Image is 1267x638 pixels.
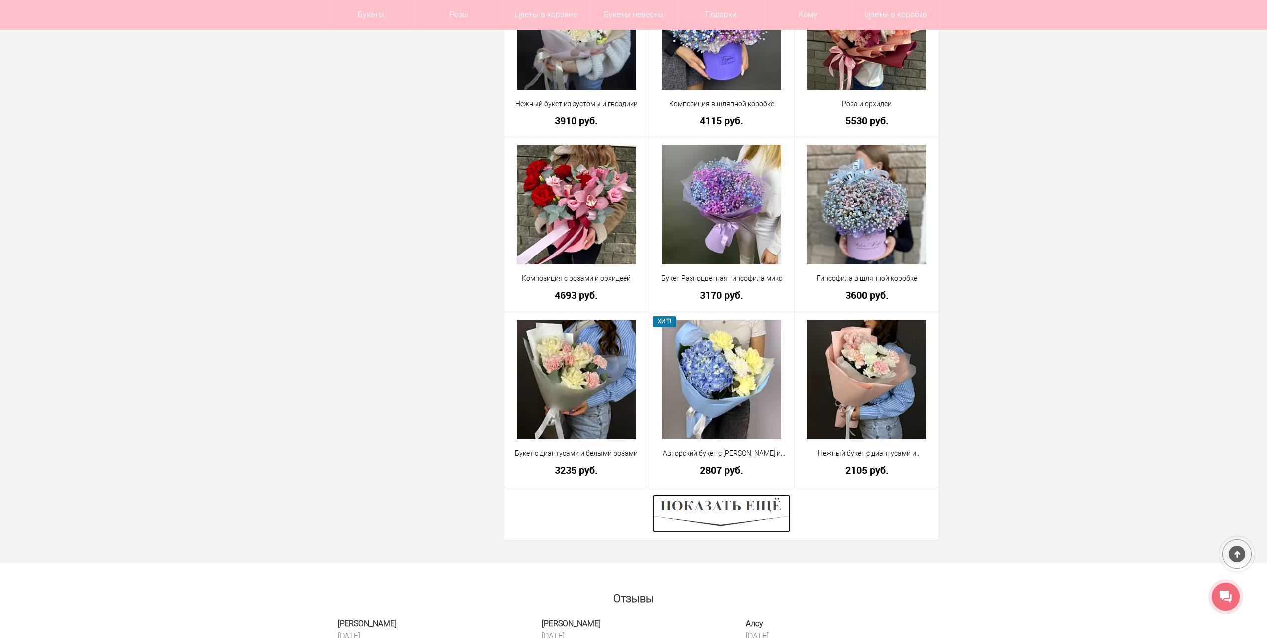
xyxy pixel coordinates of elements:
a: Роза и орхидеи [801,99,933,109]
a: 3235 руб. [511,465,643,475]
a: 2807 руб. [656,465,788,475]
a: 2105 руб. [801,465,933,475]
a: Авторский букет с [PERSON_NAME] и [PERSON_NAME] [656,448,788,459]
img: Букет с диантусами и белыми розами [517,320,636,439]
span: [PERSON_NAME] [542,618,726,629]
a: Нежный букет с диантусами и хризантемой [801,448,933,459]
a: 5530 руб. [801,115,933,126]
a: Композиция в шляпной коробке [656,99,788,109]
img: Показать ещё [652,495,791,532]
a: 3600 руб. [801,290,933,300]
span: Алсу [746,618,930,629]
img: Букет Разноцветная гипсофила микс [662,145,781,264]
a: Букет с диантусами и белыми розами [511,448,643,459]
img: Нежный букет с диантусами и хризантемой [807,320,926,439]
a: Букет Разноцветная гипсофила микс [656,273,788,284]
a: Гипсофила в шляпной коробке [801,273,933,284]
span: [PERSON_NAME] [338,618,522,629]
a: Композиция с розами и орхидеей [511,273,643,284]
a: 3910 руб. [511,115,643,126]
a: 3170 руб. [656,290,788,300]
a: 4115 руб. [656,115,788,126]
span: ХИТ! [653,316,676,327]
img: Гипсофила в шляпной коробке [807,145,926,264]
img: Композиция с розами и орхидеей [517,145,636,264]
img: Авторский букет с розами и голубой гортензией [662,320,781,439]
a: Нежный букет из эустомы и гвоздики [511,99,643,109]
h2: Отзывы [328,588,940,605]
a: Показать ещё [652,509,791,517]
a: 4693 руб. [511,290,643,300]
